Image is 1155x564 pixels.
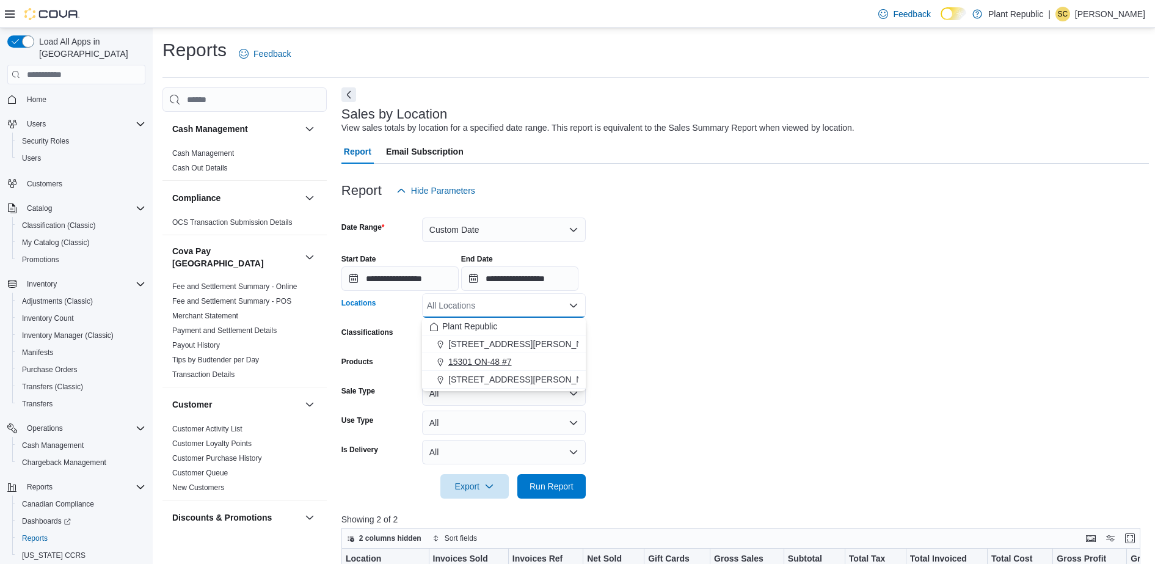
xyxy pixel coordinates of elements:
p: Showing 2 of 2 [341,513,1149,526]
span: 15301 ON-48 #7 [448,356,512,368]
span: OCS Transaction Submission Details [172,218,293,227]
button: Cash Management [12,437,150,454]
button: Users [22,117,51,131]
span: Operations [27,423,63,433]
span: Reports [17,531,145,546]
span: Manifests [22,348,53,357]
label: Sale Type [341,386,375,396]
button: Inventory Count [12,310,150,327]
span: Customer Loyalty Points [172,439,252,449]
h3: Sales by Location [341,107,448,122]
button: Purchase Orders [12,361,150,378]
div: Cova Pay [GEOGRAPHIC_DATA] [162,279,327,387]
button: Cova Pay [GEOGRAPHIC_DATA] [172,245,300,269]
button: Inventory Manager (Classic) [12,327,150,344]
span: Customers [22,175,145,191]
a: Payout History [172,341,220,350]
span: Reports [22,533,48,543]
span: [STREET_ADDRESS][PERSON_NAME] [448,373,603,386]
button: Catalog [2,200,150,217]
span: Chargeback Management [17,455,145,470]
button: My Catalog (Classic) [12,234,150,251]
span: Cash Management [22,441,84,450]
span: Report [344,139,371,164]
span: Merchant Statement [172,311,238,321]
span: Export [448,474,501,499]
a: Customer Loyalty Points [172,439,252,448]
button: All [422,381,586,406]
a: New Customers [172,483,224,492]
span: Inventory Manager (Classic) [17,328,145,343]
button: Catalog [22,201,57,216]
span: Hide Parameters [411,185,475,197]
span: Payment and Settlement Details [172,326,277,335]
span: Dark Mode [941,20,941,21]
a: Adjustments (Classic) [17,294,98,309]
span: Purchase Orders [22,365,78,375]
a: Inventory Manager (Classic) [17,328,118,343]
span: Dashboards [17,514,145,529]
a: Classification (Classic) [17,218,101,233]
a: [US_STATE] CCRS [17,548,90,563]
a: Chargeback Management [17,455,111,470]
a: Dashboards [17,514,76,529]
button: Users [12,150,150,167]
span: Inventory Count [17,311,145,326]
span: Adjustments (Classic) [17,294,145,309]
button: All [422,411,586,435]
button: Reports [22,480,57,494]
span: Chargeback Management [22,458,106,467]
span: Transfers [17,397,145,411]
div: Compliance [162,215,327,235]
span: Operations [22,421,145,436]
h3: Discounts & Promotions [172,511,272,524]
span: Canadian Compliance [17,497,145,511]
a: Customer Queue [172,469,228,477]
img: Cova [24,8,79,20]
button: Custom Date [422,218,586,242]
a: Home [22,92,51,107]
span: Manifests [17,345,145,360]
a: Purchase Orders [17,362,82,377]
button: Operations [2,420,150,437]
span: Email Subscription [386,139,464,164]
span: Adjustments (Classic) [22,296,93,306]
span: Inventory [22,277,145,291]
h1: Reports [162,38,227,62]
span: SC [1058,7,1068,21]
a: Transaction Details [172,370,235,379]
a: OCS Transaction Submission Details [172,218,293,227]
button: Canadian Compliance [12,496,150,513]
div: Cash Management [162,146,327,180]
label: Classifications [341,328,393,337]
h3: Cash Management [172,123,248,135]
a: Inventory Count [17,311,79,326]
button: Cova Pay [GEOGRAPHIC_DATA] [302,250,317,265]
a: Customers [22,177,67,191]
span: Classification (Classic) [22,221,96,230]
span: Catalog [22,201,145,216]
span: Security Roles [22,136,69,146]
label: Use Type [341,416,373,425]
a: My Catalog (Classic) [17,235,95,250]
a: Manifests [17,345,58,360]
button: Cash Management [302,122,317,136]
span: Promotions [22,255,59,265]
button: [STREET_ADDRESS][PERSON_NAME] [422,371,586,389]
span: Customer Activity List [172,424,242,434]
button: 15301 ON-48 #7 [422,353,586,371]
button: Chargeback Management [12,454,150,471]
button: Operations [22,421,68,436]
label: End Date [461,254,493,264]
span: Feedback [253,48,291,60]
span: Classification (Classic) [17,218,145,233]
a: Customer Purchase History [172,454,262,463]
span: Load All Apps in [GEOGRAPHIC_DATA] [34,35,145,60]
a: Customer Activity List [172,425,242,433]
button: Close list of options [569,301,578,310]
button: Compliance [302,191,317,205]
button: Enter fullscreen [1123,531,1137,546]
span: Customer Purchase History [172,453,262,463]
button: Transfers (Classic) [12,378,150,395]
p: | [1048,7,1051,21]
